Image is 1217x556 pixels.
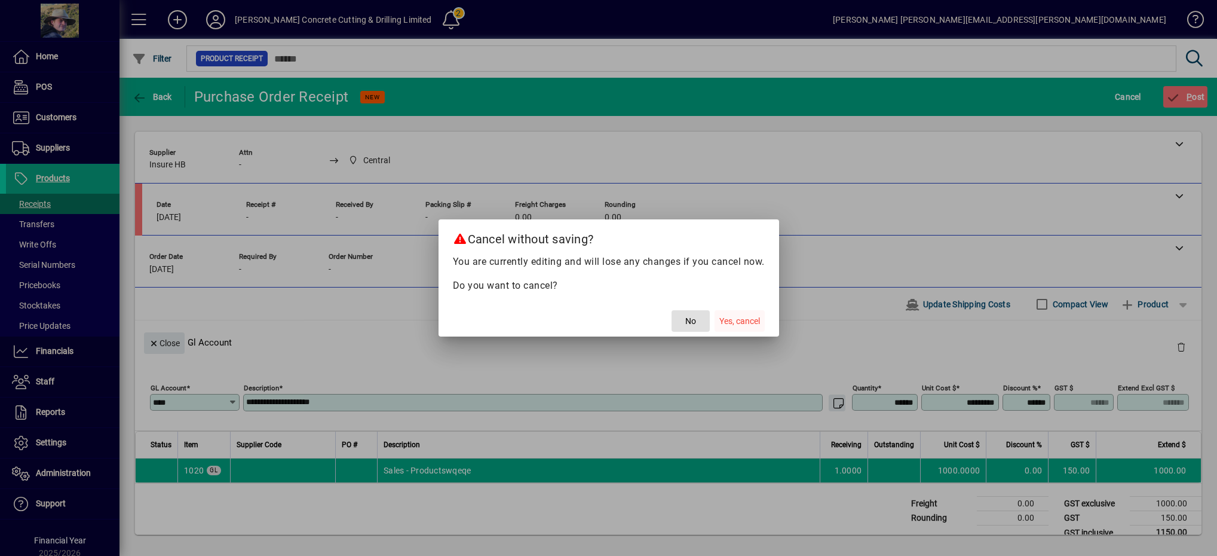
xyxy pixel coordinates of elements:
button: No [672,310,710,332]
p: Do you want to cancel? [453,279,765,293]
h2: Cancel without saving? [439,219,779,254]
button: Yes, cancel [715,310,765,332]
span: Yes, cancel [719,315,760,328]
p: You are currently editing and will lose any changes if you cancel now. [453,255,765,269]
span: No [685,315,696,328]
